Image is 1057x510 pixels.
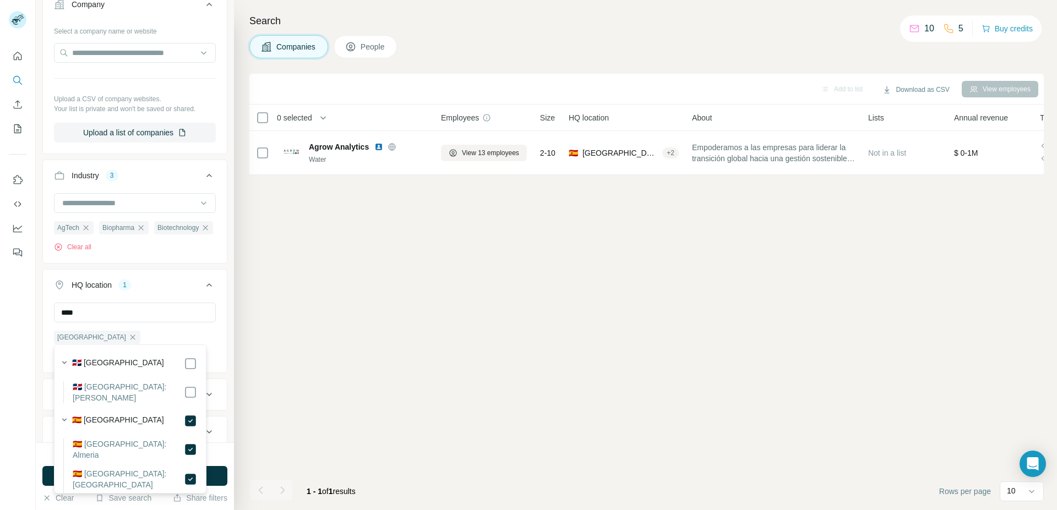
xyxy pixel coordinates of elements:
span: Size [540,112,555,123]
span: AgTech [57,223,79,233]
div: Open Intercom Messenger [1020,451,1046,477]
span: [GEOGRAPHIC_DATA] [57,332,126,342]
span: Biotechnology [157,223,199,233]
button: Use Surfe on LinkedIn [9,170,26,190]
button: Buy credits [982,21,1033,36]
label: 🇩🇴 [GEOGRAPHIC_DATA]: [PERSON_NAME] [73,381,184,403]
span: Rows per page [939,486,991,497]
button: Enrich CSV [9,95,26,114]
p: 10 [1007,485,1016,496]
button: Employees (size) [43,419,227,445]
img: LinkedIn logo [374,142,383,151]
button: Dashboard [9,218,26,238]
button: Download as CSV [875,81,957,98]
span: Companies [276,41,317,52]
label: 🇩🇴 [GEOGRAPHIC_DATA] [72,357,164,370]
div: HQ location [72,279,112,290]
span: People [361,41,386,52]
label: 🇪🇸 [GEOGRAPHIC_DATA]: Almeria [73,438,184,460]
span: results [307,487,356,496]
button: Quick start [9,46,26,66]
span: 2-10 [540,147,555,158]
button: HQ location1 [43,272,227,303]
span: View 13 employees [462,148,519,158]
button: View 13 employees [441,145,527,161]
span: Annual revenue [954,112,1008,123]
button: Clear all [54,242,91,252]
span: 0 selected [277,112,312,123]
span: Not in a list [868,149,906,157]
button: Annual revenue ($) [43,381,227,408]
div: 3 [106,171,118,180]
span: Employees [441,112,479,123]
span: 1 [329,487,333,496]
span: Biopharma [102,223,134,233]
div: Select a company name or website [54,22,216,36]
span: Lists [868,112,884,123]
button: My lists [9,119,26,139]
h4: Search [249,13,1044,29]
button: Share filters [173,492,227,503]
span: 1 - 1 [307,487,322,496]
span: HQ location [569,112,609,123]
div: 1 [118,280,131,290]
span: 🇪🇸 [569,147,578,158]
span: About [692,112,712,123]
button: Feedback [9,243,26,262]
label: 🇪🇸 [GEOGRAPHIC_DATA]: [GEOGRAPHIC_DATA] [73,468,184,490]
p: Your list is private and won't be saved or shared. [54,104,216,114]
button: Save search [95,492,151,503]
div: Industry [72,170,99,181]
button: Use Surfe API [9,194,26,214]
p: Upload a CSV of company websites. [54,94,216,104]
span: $ 0-1M [954,149,978,157]
label: 🇪🇸 [GEOGRAPHIC_DATA] [72,414,164,427]
span: of [322,487,329,496]
p: 5 [958,22,963,35]
button: Search [9,70,26,90]
button: Run search [42,466,227,486]
div: + 2 [662,148,679,158]
div: Water [309,155,428,164]
button: Clear [42,492,74,503]
p: 10 [924,22,934,35]
img: Logo of Agrow Analytics [282,144,300,162]
button: Industry3 [43,162,227,193]
span: Empoderamos a las empresas para liderar la transición global hacia una gestión sostenible del agu... [692,142,855,164]
span: [GEOGRAPHIC_DATA] [582,147,658,158]
button: Upload a list of companies [54,123,216,142]
span: Agrow Analytics [309,141,369,152]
